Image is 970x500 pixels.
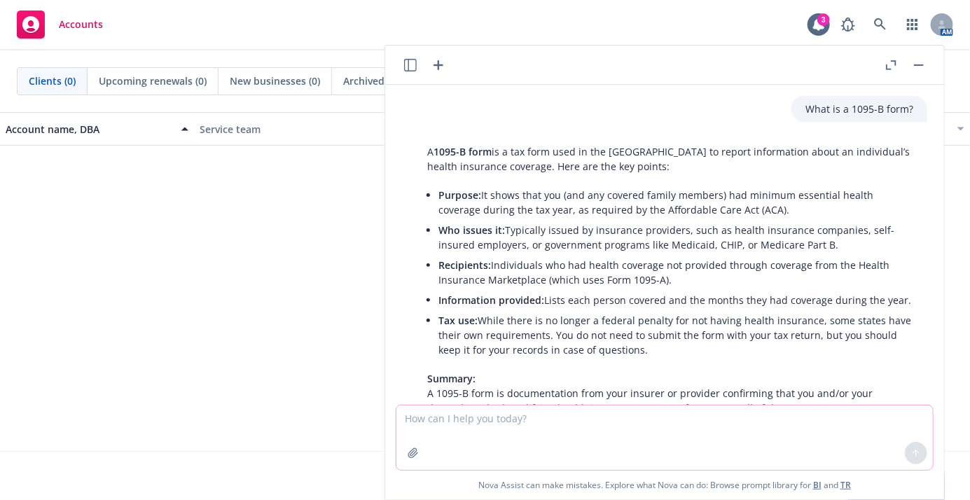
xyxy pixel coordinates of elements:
[427,371,913,415] p: A 1095-B form is documentation from your insurer or provider confirming that you and/or your depe...
[834,11,862,39] a: Report a Bug
[805,102,913,116] p: What is a 1095-B form?
[438,258,491,272] span: Recipients:
[434,145,492,158] span: 1095-B form
[194,112,388,146] button: Service team
[438,255,913,290] li: Individuals who had health coverage not provided through coverage from the Health Insurance Marke...
[478,471,851,499] span: Nova Assist can make mistakes. Explore what Nova can do: Browse prompt library for and
[813,479,822,491] a: BI
[427,372,476,385] span: Summary:
[817,13,830,26] div: 3
[438,188,481,202] span: Purpose:
[6,122,173,137] div: Account name, DBA
[99,74,207,88] span: Upcoming renewals (0)
[438,185,913,220] li: It shows that you (and any covered family members) had minimum essential health coverage during t...
[343,74,399,88] span: Archived (0)
[840,479,851,491] a: TR
[866,11,894,39] a: Search
[438,314,478,327] span: Tax use:
[11,5,109,44] a: Accounts
[438,293,544,307] span: Information provided:
[29,74,76,88] span: Clients (0)
[438,290,913,310] li: Lists each person covered and the months they had coverage during the year.
[427,144,913,174] p: A is a tax form used in the [GEOGRAPHIC_DATA] to report information about an individual’s health ...
[200,122,382,137] div: Service team
[438,310,913,360] li: While there is no longer a federal penalty for not having health insurance, some states have thei...
[59,19,103,30] span: Accounts
[438,223,505,237] span: Who issues it:
[899,11,927,39] a: Switch app
[438,220,913,255] li: Typically issued by insurance providers, such as health insurance companies, self-insured employe...
[230,74,320,88] span: New businesses (0)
